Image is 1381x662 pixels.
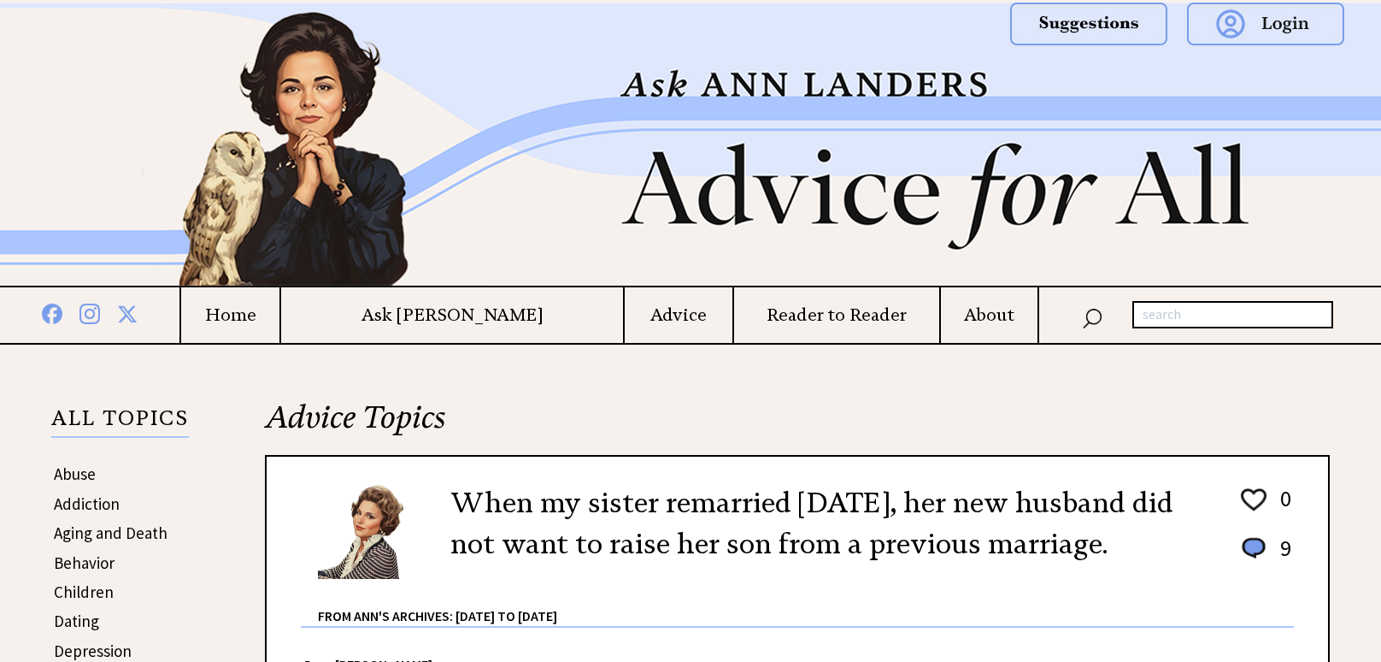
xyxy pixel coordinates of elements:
[42,300,62,324] img: facebook%20blue.png
[625,304,732,326] a: Advice
[1272,484,1292,532] td: 0
[941,304,1037,326] a: About
[1238,535,1269,562] img: message_round%201.png
[1238,485,1269,515] img: heart_outline%201.png
[1010,3,1167,45] img: suggestions.png
[54,523,167,543] a: Aging and Death
[51,409,189,438] p: ALL TOPICS
[79,300,100,324] img: instagram%20blue.png
[1132,301,1333,328] input: search
[281,304,623,326] a: Ask [PERSON_NAME]
[734,304,939,326] a: Reader to Reader
[54,582,114,602] a: Children
[318,482,425,579] img: Ann6%20v2%20small.png
[181,304,279,326] a: Home
[117,301,138,324] img: x%20blue.png
[1306,3,1314,286] img: right_new2.png
[54,611,99,631] a: Dating
[54,494,120,514] a: Addiction
[54,641,132,661] a: Depression
[265,397,1330,455] h2: Advice Topics
[1187,3,1344,45] img: login.png
[450,482,1213,564] h2: When my sister remarried [DATE], her new husband did not want to raise her son from a previous ma...
[54,553,115,573] a: Behavior
[54,464,96,484] a: Abuse
[1082,304,1102,329] img: search_nav.png
[75,3,1306,286] img: header2b_v1.png
[1272,534,1292,579] td: 9
[318,581,1294,626] div: From Ann's Archives: [DATE] to [DATE]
